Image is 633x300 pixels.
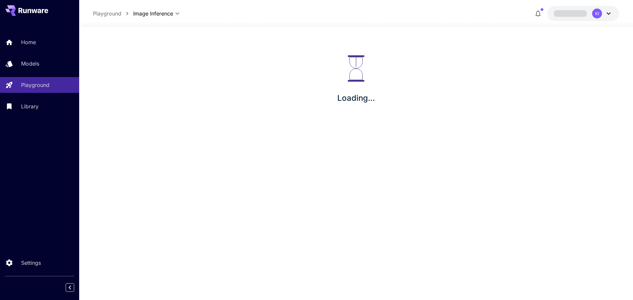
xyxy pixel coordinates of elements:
p: Library [21,102,39,110]
p: Playground [21,81,49,89]
p: Home [21,38,36,46]
p: Settings [21,259,41,267]
button: KI [547,6,619,21]
p: Loading... [337,92,375,104]
div: Collapse sidebar [71,282,79,293]
div: KI [592,9,602,18]
p: Models [21,60,39,68]
span: Image Inference [133,10,173,17]
a: Playground [93,10,121,17]
button: Collapse sidebar [66,283,74,292]
nav: breadcrumb [93,10,133,17]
